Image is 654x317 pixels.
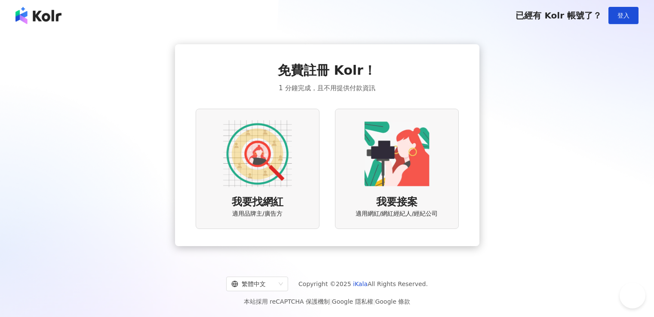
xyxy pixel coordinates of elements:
[353,280,368,287] a: iKala
[223,119,292,188] img: AD identity option
[356,210,438,218] span: 適用網紅/網紅經紀人/經紀公司
[516,10,602,21] span: 已經有 Kolr 帳號了？
[330,298,332,305] span: |
[15,7,61,24] img: logo
[375,298,410,305] a: Google 條款
[278,61,376,79] span: 免費註冊 Kolr！
[620,283,645,308] iframe: Help Scout Beacon - Open
[244,296,410,307] span: 本站採用 reCAPTCHA 保護機制
[608,7,639,24] button: 登入
[376,195,418,210] span: 我要接案
[232,210,282,218] span: 適用品牌主/廣告方
[231,277,275,291] div: 繁體中文
[373,298,375,305] span: |
[298,279,428,289] span: Copyright © 2025 All Rights Reserved.
[332,298,373,305] a: Google 隱私權
[279,83,375,93] span: 1 分鐘完成，且不用提供付款資訊
[617,12,629,19] span: 登入
[362,119,431,188] img: KOL identity option
[232,195,283,210] span: 我要找網紅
